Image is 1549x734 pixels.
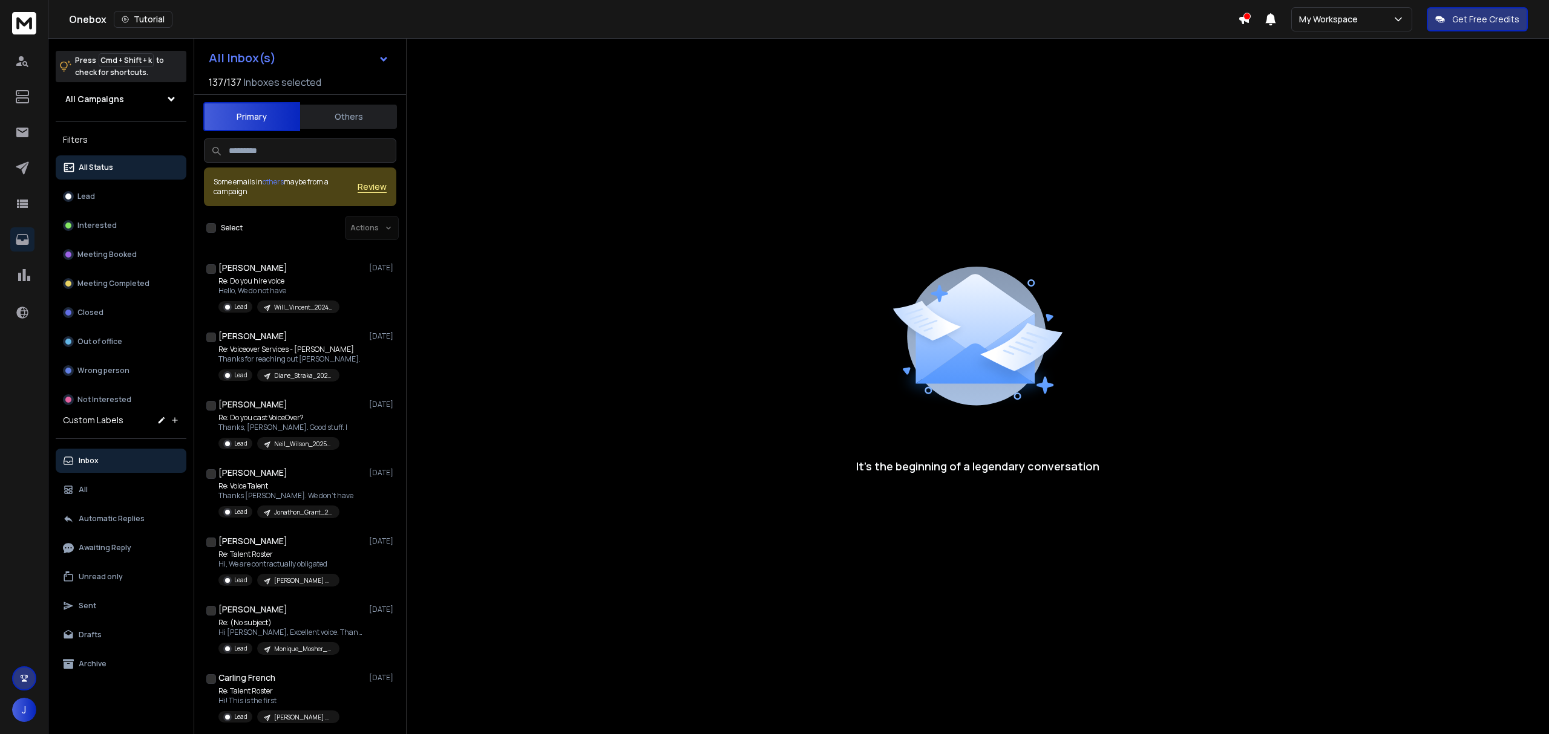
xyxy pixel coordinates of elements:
[218,491,353,501] p: Thanks [PERSON_NAME]. We don’t have
[77,250,137,259] p: Meeting Booked
[218,559,339,569] p: Hi, We are contractually obligated
[56,449,186,473] button: Inbox
[218,603,287,615] h1: [PERSON_NAME]
[79,659,106,669] p: Archive
[56,623,186,647] button: Drafts
[79,543,131,553] p: Awaiting Reply
[369,263,396,273] p: [DATE]
[369,468,396,478] p: [DATE]
[218,286,339,296] p: Hello, We do not have
[218,628,364,637] p: Hi [PERSON_NAME], Excellent voice. Thanks for
[56,155,186,180] button: All Status
[218,696,339,706] p: Hi! This is the first
[56,594,186,618] button: Sent
[56,388,186,412] button: Not Interested
[79,163,113,172] p: All Status
[358,181,387,193] button: Review
[218,618,364,628] p: Re: (No subject)
[234,712,247,721] p: Lead
[234,507,247,516] p: Lead
[209,75,241,89] span: 137 / 137
[218,354,361,364] p: Thanks for reaching out [PERSON_NAME].
[274,371,332,380] p: Diane_Straka_20250521
[244,75,321,89] h3: Inboxes selected
[56,242,186,267] button: Meeting Booked
[99,53,154,67] span: Cmd + Shift + k
[56,213,186,238] button: Interested
[77,366,129,375] p: Wrong person
[1299,13,1363,25] p: My Workspace
[218,423,347,432] p: Thanks, [PERSON_NAME]. Good stuff. I
[77,192,95,201] p: Lead
[369,673,396,683] p: [DATE]
[56,271,186,296] button: Meeting Completed
[56,507,186,531] button: Automatic Replies
[69,11,1238,28] div: Onebox
[274,645,332,654] p: Monique_Mosher_20250602
[274,508,332,517] p: Jonathon_Grant_20240917
[218,467,287,479] h1: [PERSON_NAME]
[263,177,284,187] span: others
[56,131,186,148] h3: Filters
[218,276,339,286] p: Re: Do you hire voice
[199,46,399,70] button: All Inbox(s)
[56,478,186,502] button: All
[56,87,186,111] button: All Campaigns
[369,605,396,614] p: [DATE]
[56,300,186,325] button: Closed
[56,184,186,209] button: Lead
[79,456,99,466] p: Inbox
[56,536,186,560] button: Awaiting Reply
[77,395,131,404] p: Not Interested
[218,672,275,684] h1: Carling French
[56,652,186,676] button: Archive
[77,221,117,230] p: Interested
[369,331,396,341] p: [DATE]
[214,177,358,196] div: Some emails in maybe from a campaign
[79,485,88,495] p: All
[218,686,339,696] p: Re: Talent Roster
[77,308,103,317] p: Closed
[234,439,247,448] p: Lead
[234,576,247,585] p: Lead
[218,413,347,423] p: Re: Do you cast VoiceOver?
[218,550,339,559] p: Re: Talent Roster
[77,279,149,288] p: Meeting Completed
[234,302,247,311] p: Lead
[221,223,243,233] label: Select
[1452,13,1519,25] p: Get Free Credits
[369,536,396,546] p: [DATE]
[234,371,247,380] p: Lead
[369,400,396,409] p: [DATE]
[274,440,332,449] p: Neil_Wilson_20250414
[203,102,300,131] button: Primary
[12,698,36,722] button: J
[218,262,287,274] h1: [PERSON_NAME]
[218,535,287,547] h1: [PERSON_NAME]
[218,345,361,354] p: Re: Voiceover Services - [PERSON_NAME]
[856,458,1099,475] p: It’s the beginning of a legendary conversation
[79,514,145,524] p: Automatic Replies
[75,54,164,79] p: Press to check for shortcuts.
[77,337,122,346] p: Out of office
[300,103,397,130] button: Others
[114,11,172,28] button: Tutorial
[218,330,287,342] h1: [PERSON_NAME]
[56,330,186,354] button: Out of office
[79,630,102,640] p: Drafts
[274,303,332,312] p: Will_Vincent_20240924
[234,644,247,653] p: Lead
[274,713,332,722] p: [PERSON_NAME] Marcell_Baker_20250224
[218,481,353,491] p: Re: Voice Talent
[218,398,287,411] h1: [PERSON_NAME]
[79,572,123,582] p: Unread only
[63,414,123,426] h3: Custom Labels
[65,93,124,105] h1: All Campaigns
[1427,7,1528,31] button: Get Free Credits
[79,601,96,611] p: Sent
[209,52,276,64] h1: All Inbox(s)
[56,565,186,589] button: Unread only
